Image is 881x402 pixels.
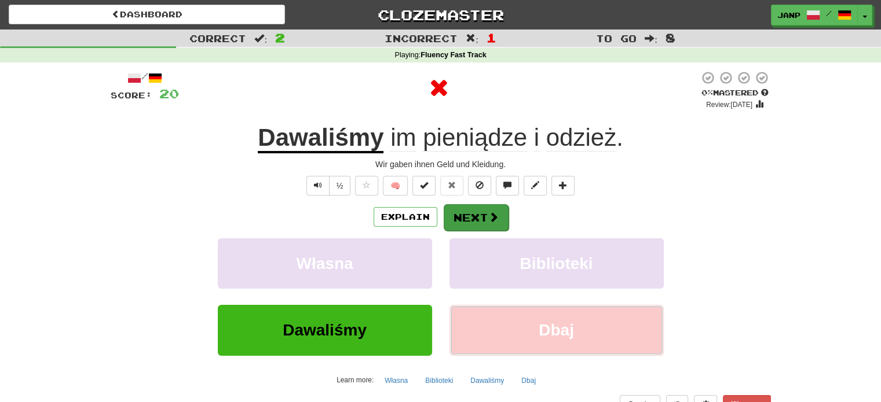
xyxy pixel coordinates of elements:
[645,34,657,43] span: :
[111,71,179,85] div: /
[304,176,351,196] div: Text-to-speech controls
[699,88,771,98] div: Mastered
[666,31,675,45] span: 8
[378,372,414,389] button: Własna
[383,124,623,152] span: .
[189,32,246,44] span: Correct
[449,305,664,355] button: Dbaj
[596,32,637,44] span: To go
[306,176,330,196] button: Play sentence audio (ctl+space)
[355,176,378,196] button: Favorite sentence (alt+f)
[159,86,179,101] span: 20
[524,176,547,196] button: Edit sentence (alt+d)
[419,372,459,389] button: Biblioteki
[551,176,575,196] button: Add to collection (alt+a)
[534,124,539,152] span: i
[390,124,416,152] span: im
[275,31,285,45] span: 2
[329,176,351,196] button: ½
[496,176,519,196] button: Discuss sentence (alt+u)
[515,372,542,389] button: Dbaj
[826,9,832,17] span: /
[466,34,478,43] span: :
[520,255,593,272] span: Biblioteki
[546,124,616,152] span: odzież
[421,51,486,59] strong: Fluency Fast Track
[701,88,713,97] span: 0 %
[283,321,367,339] span: Dawaliśmy
[296,255,353,272] span: Własna
[423,124,527,152] span: pieniądze
[464,372,510,389] button: Dawaliśmy
[302,5,579,25] a: Clozemaster
[218,305,432,355] button: Dawaliśmy
[385,32,458,44] span: Incorrect
[374,207,437,227] button: Explain
[706,101,752,109] small: Review: [DATE]
[218,238,432,289] button: Własna
[771,5,858,25] a: JanP /
[111,90,152,100] span: Score:
[539,321,574,339] span: Dbaj
[777,10,800,20] span: JanP
[444,204,509,231] button: Next
[9,5,285,24] a: Dashboard
[487,31,496,45] span: 1
[449,238,664,289] button: Biblioteki
[440,176,463,196] button: Reset to 0% Mastered (alt+r)
[111,158,771,170] div: Wir gaben ihnen Geld und Kleidung.
[468,176,491,196] button: Ignore sentence (alt+i)
[412,176,436,196] button: Set this sentence to 100% Mastered (alt+m)
[258,124,383,153] u: Dawaliśmy
[383,176,408,196] button: 🧠
[254,34,267,43] span: :
[337,376,374,384] small: Learn more:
